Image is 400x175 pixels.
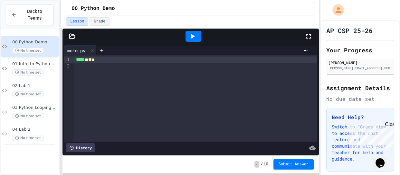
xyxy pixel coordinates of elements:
div: main.py [64,46,97,55]
span: 03 Python Looping Notes [12,105,58,110]
div: My Account [326,3,346,17]
span: 02 Lab 1 [12,83,58,89]
iframe: chat widget [373,149,394,169]
div: History [66,143,95,152]
span: No time set [12,113,44,119]
p: Switch to "Grade View" to access the chat feature and communicate with your teacher for help and ... [332,124,389,162]
h2: Your Progress [326,46,394,55]
button: Grade [90,17,110,26]
iframe: chat widget [347,121,394,149]
span: - [254,161,259,168]
span: 01 Intro to Python Notes [12,61,58,67]
h1: AP CSP 25-26 [326,26,373,35]
span: 04 Lab 2 [12,127,58,132]
span: 00 Python Demo [71,5,115,13]
h3: Need Help? [332,113,389,121]
div: 2 [64,63,71,69]
span: Submit Answer [279,162,309,167]
span: Back to Teams [21,8,48,22]
span: 10 [263,162,268,167]
span: No time set [12,69,44,75]
div: [PERSON_NAME] [328,60,392,66]
button: Back to Teams [6,4,54,25]
span: 00 Python Demo [12,39,58,45]
span: No time set [12,91,44,97]
div: main.py [64,47,89,54]
span: / [261,162,263,167]
div: [PERSON_NAME][EMAIL_ADDRESS][PERSON_NAME][DOMAIN_NAME] [328,66,392,71]
div: 1 [64,57,71,63]
button: Submit Answer [273,159,314,170]
div: Chat with us now!Close [3,3,44,41]
button: Lesson [66,17,88,26]
h2: Assignment Details [326,83,394,92]
span: No time set [12,135,44,141]
span: No time set [12,48,44,54]
div: No due date set [326,95,394,103]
